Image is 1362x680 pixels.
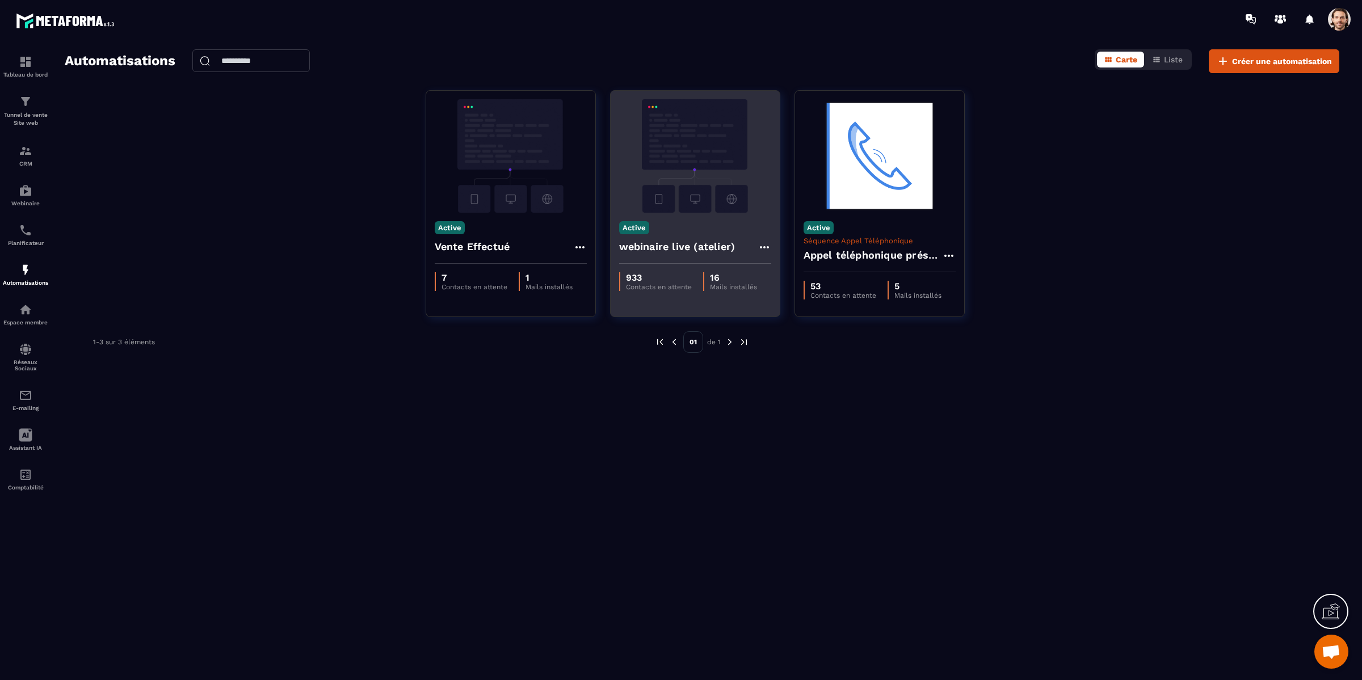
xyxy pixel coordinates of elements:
img: automation-background [619,99,771,213]
a: accountantaccountantComptabilité [3,459,48,499]
span: Créer une automatisation [1232,56,1332,67]
h2: Automatisations [65,49,175,73]
img: formation [19,55,32,69]
img: next [725,337,735,347]
p: 01 [683,331,703,353]
p: Réseaux Sociaux [3,359,48,371]
p: Tunnel de vente Site web [3,111,48,127]
p: Active [619,221,649,234]
h4: webinaire live (atelier) [619,239,735,255]
img: formation [19,95,32,108]
p: Contacts en attente [626,283,692,291]
img: scheduler [19,223,32,237]
img: automation-background [435,99,587,213]
a: social-networksocial-networkRéseaux Sociaux [3,334,48,380]
h4: Appel téléphonique présence [804,247,942,263]
p: Webinaire [3,200,48,206]
p: Contacts en attente [442,283,507,291]
div: Open chat [1314,635,1348,669]
button: Liste [1145,52,1189,67]
img: formation [19,144,32,158]
img: accountant [19,468,32,482]
p: Espace membre [3,319,48,326]
p: CRM [3,161,48,167]
img: logo [16,10,118,31]
img: automation-background [804,99,956,213]
p: Comptabilité [3,484,48,491]
a: schedulerschedulerPlanificateur [3,215,48,255]
p: E-mailing [3,405,48,411]
p: Mails installés [894,292,941,299]
img: email [19,388,32,402]
img: prev [669,337,679,347]
img: prev [655,337,665,347]
button: Créer une automatisation [1209,49,1339,73]
span: Liste [1164,55,1183,64]
a: automationsautomationsEspace membre [3,294,48,334]
img: automations [19,303,32,316]
p: Séquence Appel Téléphonique [804,236,956,245]
p: Mails installés [710,283,757,291]
p: Contacts en attente [810,292,876,299]
a: emailemailE-mailing [3,380,48,420]
p: Automatisations [3,280,48,286]
h4: Vente Effectué [435,239,510,255]
span: Carte [1116,55,1137,64]
p: Assistant IA [3,445,48,451]
img: social-network [19,343,32,356]
p: 7 [442,272,507,283]
p: 1 [526,272,573,283]
button: Carte [1097,52,1144,67]
img: automations [19,184,32,197]
a: automationsautomationsAutomatisations [3,255,48,294]
p: 933 [626,272,692,283]
img: automations [19,263,32,277]
p: 1-3 sur 3 éléments [93,338,155,346]
p: Planificateur [3,240,48,246]
p: 5 [894,281,941,292]
p: 16 [710,272,757,283]
a: formationformationTableau de bord [3,47,48,86]
a: formationformationCRM [3,136,48,175]
p: Tableau de bord [3,71,48,78]
p: Mails installés [526,283,573,291]
a: Assistant IA [3,420,48,459]
img: next [739,337,749,347]
a: automationsautomationsWebinaire [3,175,48,215]
p: Active [435,221,465,234]
a: formationformationTunnel de vente Site web [3,86,48,136]
p: Active [804,221,834,234]
p: de 1 [707,337,721,347]
p: 53 [810,281,876,292]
